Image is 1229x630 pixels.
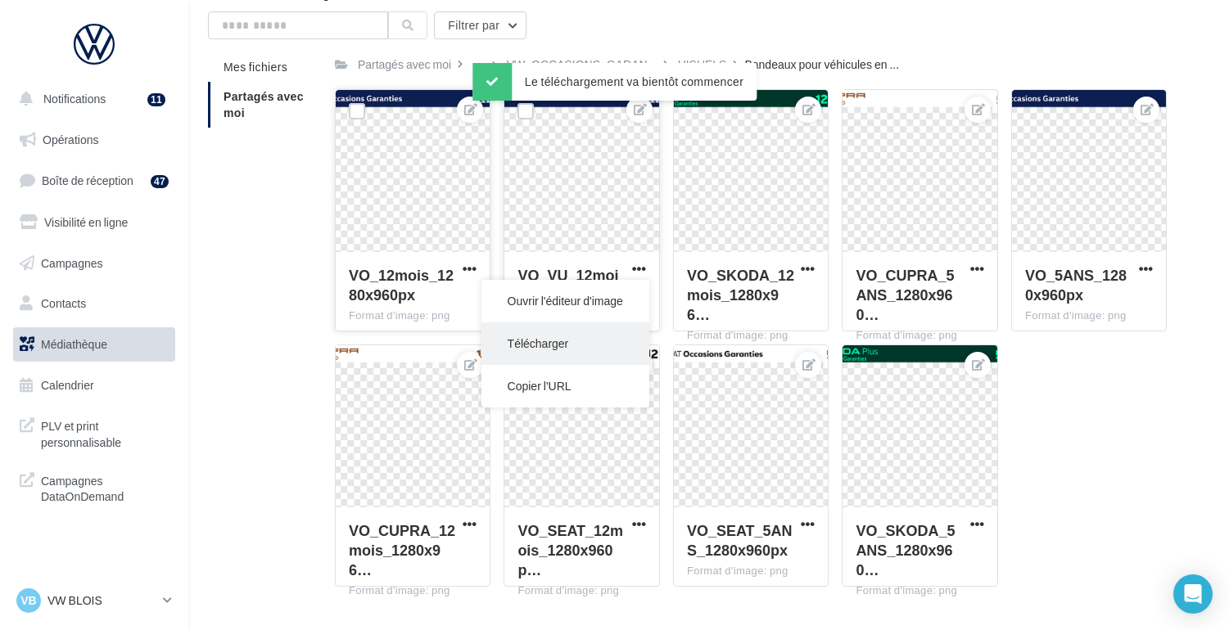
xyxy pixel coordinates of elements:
div: 11 [147,93,165,106]
div: Format d'image: png [687,564,816,578]
a: Médiathèque [10,327,178,362]
span: Mes fichiers [224,60,287,74]
div: VISUELS [678,56,726,73]
div: Format d'image: png [687,328,816,343]
span: Bandeaux pour véhicules en ... [744,56,899,73]
a: Campagnes [10,246,178,281]
span: Notifications [43,92,106,106]
span: VO_VU_12mois_1280x960px [517,266,618,304]
a: VB VW BLOIS [13,585,175,616]
a: Visibilité en ligne [10,205,178,240]
a: Opérations [10,123,178,157]
span: Opérations [43,133,98,146]
span: Partagés avec moi [224,89,304,119]
button: Filtrer par [434,11,526,39]
a: PLV et print personnalisable [10,408,178,457]
span: VO_CUPRA_12mois_1280x960px[51] [349,521,455,578]
a: Campagnes DataOnDemand [10,463,178,511]
span: Calendrier [41,378,94,392]
span: VO_5ANS_1280x960px [1025,266,1127,304]
span: VO_SEAT_12mois_1280x960px[8] [517,521,623,578]
div: Partagés avec moi [358,56,451,73]
div: Format d'image: png [1025,308,1154,323]
button: Notifications 11 [10,82,172,116]
span: Campagnes DataOnDemand [41,470,169,505]
span: VW_OCCASIONS_GARAN... [507,56,657,73]
div: Format d'image: png [349,308,477,323]
div: Format d'image: png [856,328,984,343]
span: VO_CUPRA_5ANS_1280x960px [856,266,954,323]
div: 47 [151,175,169,188]
div: Format d'image: png [856,583,984,598]
span: VO_SKODA_12mois_1280x960px[85] [687,266,794,323]
button: Copier l'URL [481,365,649,407]
div: Open Intercom Messenger [1173,574,1213,614]
span: VB [20,592,36,609]
span: Contacts [41,296,86,310]
button: Télécharger [481,322,649,365]
div: Le téléchargement va bientôt commencer [472,63,757,101]
span: Médiathèque [41,337,107,351]
button: Ouvrir l'éditeur d'image [481,280,649,322]
a: Contacts [10,286,178,321]
span: VO_SEAT_5ANS_1280x960px [687,521,793,559]
span: PLV et print personnalisable [41,415,169,450]
div: Format d'image: png [517,583,646,598]
span: VO_SKODA_5ANS_1280x960px [856,521,955,578]
span: Campagnes [41,255,103,269]
a: Boîte de réception47 [10,163,178,198]
div: Format d'image: png [349,583,477,598]
span: Boîte de réception [42,173,133,187]
div: ... [469,53,486,76]
a: Calendrier [10,368,178,403]
p: VW BLOIS [47,592,156,609]
span: Visibilité en ligne [44,215,128,229]
span: VO_12mois_1280x960px [349,266,454,304]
